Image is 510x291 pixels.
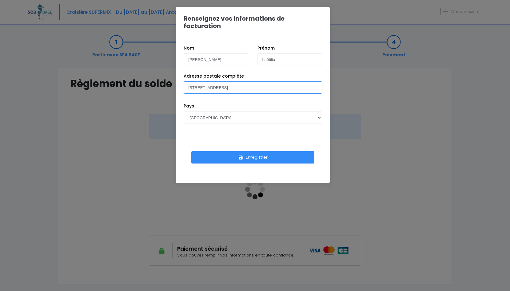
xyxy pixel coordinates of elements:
[184,73,244,79] label: Adresse postale complète
[191,151,314,164] button: Enregistrer
[257,45,275,51] label: Prénom
[184,103,194,109] label: Pays
[184,45,194,51] label: Nom
[184,15,322,30] h1: Renseignez vos informations de facturation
